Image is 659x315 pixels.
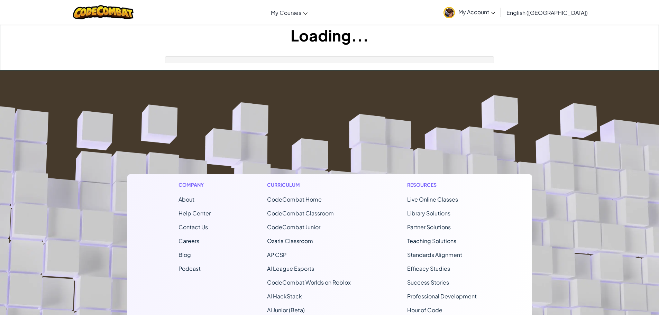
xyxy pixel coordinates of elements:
[267,181,351,188] h1: Curriculum
[271,9,301,16] span: My Courses
[407,265,450,272] a: Efficacy Studies
[179,210,211,217] a: Help Center
[267,265,314,272] a: AI League Esports
[407,237,456,244] a: Teaching Solutions
[267,293,302,300] a: AI HackStack
[407,223,451,231] a: Partner Solutions
[267,306,305,314] a: AI Junior (Beta)
[458,8,495,16] span: My Account
[0,25,659,46] h1: Loading...
[179,196,194,203] a: About
[407,181,481,188] h1: Resources
[179,265,201,272] a: Podcast
[267,196,322,203] span: CodeCombat Home
[407,279,449,286] a: Success Stories
[267,223,320,231] a: CodeCombat Junior
[267,3,311,22] a: My Courses
[407,196,458,203] a: Live Online Classes
[267,237,313,244] a: Ozaria Classroom
[267,279,351,286] a: CodeCombat Worlds on Roblox
[179,223,208,231] span: Contact Us
[506,9,588,16] span: English ([GEOGRAPHIC_DATA])
[407,251,462,258] a: Standards Alignment
[407,306,442,314] a: Hour of Code
[179,237,199,244] a: Careers
[503,3,591,22] a: English ([GEOGRAPHIC_DATA])
[267,251,286,258] a: AP CSP
[407,293,477,300] a: Professional Development
[179,251,191,258] a: Blog
[73,5,134,19] img: CodeCombat logo
[443,7,455,18] img: avatar
[407,210,450,217] a: Library Solutions
[440,1,499,23] a: My Account
[179,181,211,188] h1: Company
[267,210,334,217] a: CodeCombat Classroom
